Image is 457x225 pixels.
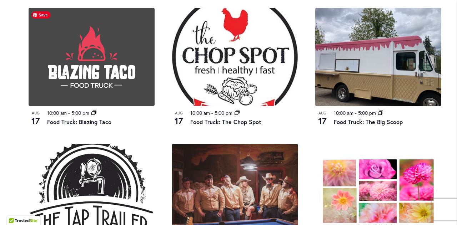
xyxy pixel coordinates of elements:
span: - [68,109,70,116]
span: Aug [29,110,43,116]
time: 10:00 am [47,109,67,116]
a: Food Truck: The Chop Spot [190,118,261,126]
time: 5:00 pm [215,109,232,116]
img: Blazing Taco Food Truck [29,8,155,106]
span: Save [31,11,51,19]
iframe: Launch Accessibility Center [5,200,25,220]
time: 5:00 pm [358,109,376,116]
span: - [211,109,213,116]
a: Food Truck: Blazing Taco [47,118,111,126]
span: 17 [29,115,43,127]
img: THE CHOP SPOT PDX – Food Truck [172,8,298,106]
time: 10:00 am [190,109,210,116]
span: - [355,109,357,116]
span: 17 [315,115,330,127]
time: 5:00 pm [71,109,89,116]
time: 10:00 am [334,109,353,116]
img: Food Truck: The Big Scoop [315,8,441,106]
span: 17 [172,115,186,127]
a: Food Truck: The Big Scoop [334,118,403,126]
span: Aug [315,110,330,116]
span: Aug [172,110,186,116]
